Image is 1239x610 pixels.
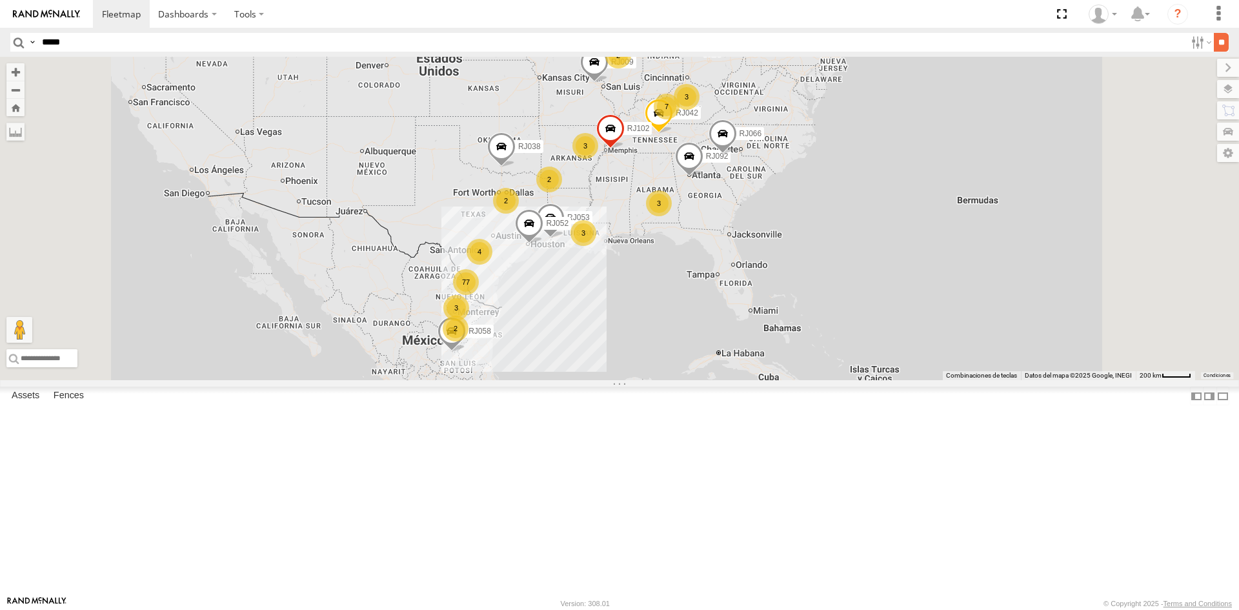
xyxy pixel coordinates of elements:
span: RJ066 [740,129,762,138]
div: 2 [536,167,562,192]
label: Assets [5,387,46,405]
a: Condiciones (se abre en una nueva pestaña) [1204,373,1231,378]
span: RJ058 [468,326,491,335]
div: 3 [674,84,700,110]
button: Combinaciones de teclas [946,371,1017,380]
button: Escala del mapa: 200 km por 42 píxeles [1136,371,1195,380]
button: Arrastra el hombrecito naranja al mapa para abrir Street View [6,317,32,343]
span: RJ009 [611,57,634,66]
span: RJ052 [546,218,569,227]
label: Measure [6,123,25,141]
i: ? [1167,4,1188,25]
label: Dock Summary Table to the Left [1190,387,1203,405]
div: 4 [467,239,492,265]
div: 3 [443,295,469,321]
img: rand-logo.svg [13,10,80,19]
button: Zoom out [6,81,25,99]
div: © Copyright 2025 - [1103,600,1232,607]
div: 3 [646,190,672,216]
label: Fences [47,387,90,405]
span: 200 km [1140,372,1162,379]
div: 2 [443,316,468,341]
div: 2 [493,188,519,214]
a: Terms and Conditions [1163,600,1232,607]
button: Zoom in [6,63,25,81]
div: 3 [572,133,598,159]
label: Search Filter Options [1186,33,1214,52]
div: 2 [605,43,631,68]
div: Version: 308.01 [561,600,610,607]
span: RJ038 [518,142,541,151]
div: 7 [654,94,680,119]
span: RJ102 [627,123,650,132]
span: RJ053 [567,213,590,222]
div: 77 [453,269,479,295]
label: Hide Summary Table [1216,387,1229,405]
div: Sebastian Velez [1084,5,1122,24]
div: 3 [570,220,596,246]
span: RJ042 [676,108,698,117]
span: RJ092 [706,152,729,161]
label: Search Query [27,33,37,52]
label: Map Settings [1217,144,1239,162]
span: Datos del mapa ©2025 Google, INEGI [1025,372,1132,379]
a: Visit our Website [7,597,66,610]
label: Dock Summary Table to the Right [1203,387,1216,405]
button: Zoom Home [6,99,25,116]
